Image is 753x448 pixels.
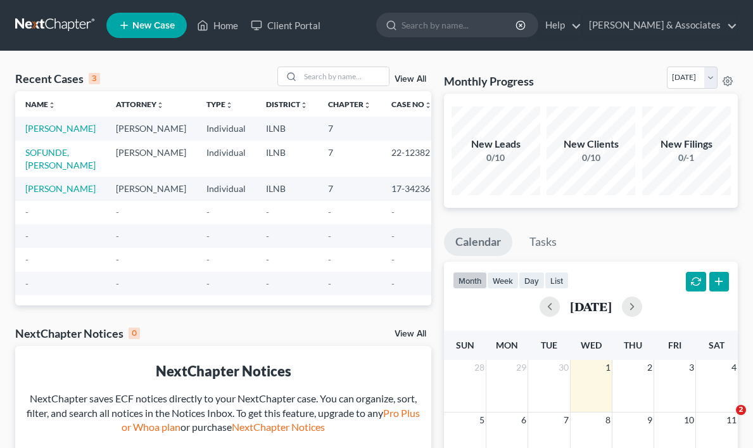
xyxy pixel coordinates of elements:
span: Sat [709,340,725,350]
div: 0 [129,328,140,339]
div: Recent Cases [15,71,100,86]
i: unfold_more [225,101,233,109]
button: week [487,272,519,289]
span: 30 [557,360,570,375]
span: Wed [581,340,602,350]
span: 1 [604,360,612,375]
span: - [116,278,119,289]
td: Individual [196,117,256,140]
a: Case Nounfold_more [391,99,432,109]
span: - [391,207,395,217]
span: Mon [496,340,518,350]
span: - [391,231,395,241]
span: - [25,231,28,241]
div: NextChapter saves ECF notices directly to your NextChapter case. You can organize, sort, filter, ... [25,392,421,435]
span: - [206,207,210,217]
a: Help [539,14,581,37]
span: 9 [646,413,654,428]
i: unfold_more [48,101,56,109]
span: 8 [604,413,612,428]
td: 17-34236 [381,177,442,200]
div: New Filings [642,137,731,151]
i: unfold_more [300,101,308,109]
span: - [25,278,28,289]
span: 6 [520,413,528,428]
i: unfold_more [424,101,432,109]
td: 22-12382 [381,141,442,177]
span: Tue [541,340,557,350]
a: [PERSON_NAME] [25,123,96,134]
div: 0/-1 [642,151,731,164]
h2: [DATE] [570,300,612,313]
span: 10 [683,413,695,428]
button: day [519,272,545,289]
div: 0/10 [547,151,635,164]
td: Individual [196,141,256,177]
button: month [453,272,487,289]
span: - [116,254,119,265]
span: Thu [624,340,642,350]
span: - [391,254,395,265]
input: Search by name... [402,13,517,37]
td: 7 [318,117,381,140]
span: - [328,278,331,289]
span: - [328,207,331,217]
div: New Clients [547,137,635,151]
i: unfold_more [364,101,371,109]
div: New Leads [452,137,540,151]
a: Nameunfold_more [25,99,56,109]
span: - [25,254,28,265]
iframe: Intercom live chat [710,405,740,435]
a: View All [395,330,426,338]
a: Typeunfold_more [206,99,233,109]
td: [PERSON_NAME] [106,141,196,177]
button: list [545,272,569,289]
a: Districtunfold_more [266,99,308,109]
span: - [25,207,28,217]
span: Sun [456,340,474,350]
div: NextChapter Notices [15,326,140,341]
span: 4 [730,360,738,375]
a: Attorneyunfold_more [116,99,164,109]
span: 28 [473,360,486,375]
td: 7 [318,177,381,200]
input: Search by name... [300,67,389,86]
td: ILNB [256,177,318,200]
span: - [266,207,269,217]
a: [PERSON_NAME] & Associates [583,14,737,37]
a: View All [395,75,426,84]
span: - [206,278,210,289]
div: NextChapter Notices [25,361,421,381]
td: [PERSON_NAME] [106,177,196,200]
td: [PERSON_NAME] [106,117,196,140]
span: - [266,278,269,289]
span: - [266,231,269,241]
div: 3 [89,73,100,84]
span: - [391,278,395,289]
span: - [116,207,119,217]
span: 2 [646,360,654,375]
td: Individual [196,177,256,200]
span: 2 [736,405,746,415]
span: - [206,231,210,241]
span: New Case [132,21,175,30]
a: SOFUNDE, [PERSON_NAME] [25,147,96,170]
a: Chapterunfold_more [328,99,371,109]
td: 7 [318,141,381,177]
a: NextChapter Notices [232,421,325,433]
span: - [266,254,269,265]
td: ILNB [256,141,318,177]
td: ILNB [256,117,318,140]
span: - [328,254,331,265]
a: Calendar [444,228,512,256]
a: [PERSON_NAME] [25,183,96,194]
a: Tasks [518,228,568,256]
a: Client Portal [244,14,327,37]
a: Home [191,14,244,37]
span: 3 [688,360,695,375]
span: 29 [515,360,528,375]
h3: Monthly Progress [444,74,534,89]
i: unfold_more [156,101,164,109]
span: 7 [562,413,570,428]
span: Fri [668,340,681,350]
